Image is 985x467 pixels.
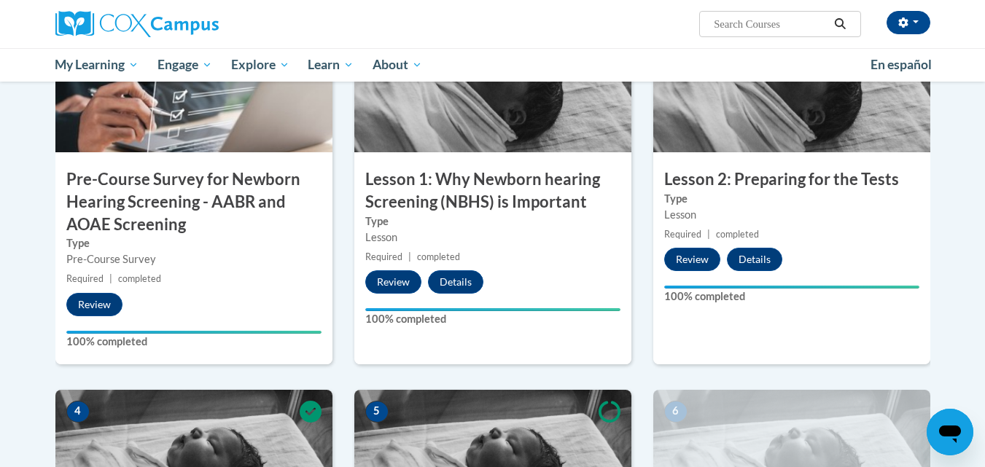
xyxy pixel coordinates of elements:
[55,56,139,74] span: My Learning
[664,401,688,423] span: 6
[664,289,919,305] label: 100% completed
[653,168,930,191] h3: Lesson 2: Preparing for the Tests
[46,48,149,82] a: My Learning
[365,213,620,229] label: Type
[716,229,759,240] span: completed
[727,248,782,271] button: Details
[365,311,620,327] label: 100% completed
[664,191,919,207] label: Type
[365,401,389,423] span: 5
[861,50,941,80] a: En español
[829,15,851,33] button: Search
[664,207,919,223] div: Lesson
[927,409,973,455] iframe: Button to launch messaging window, conversation in progress
[66,235,322,251] label: Type
[66,334,322,350] label: 100% completed
[55,11,332,37] a: Cox Campus
[365,251,402,262] span: Required
[34,48,952,82] div: Main menu
[365,308,620,311] div: Your progress
[365,229,620,246] div: Lesson
[231,56,289,74] span: Explore
[664,286,919,289] div: Your progress
[365,270,421,294] button: Review
[55,11,219,37] img: Cox Campus
[354,168,631,213] h3: Lesson 1: Why Newborn hearing Screening (NBHS) is Important
[707,229,710,240] span: |
[55,168,332,235] h3: Pre-Course Survey for Newborn Hearing Screening - AABR and AOAE Screening
[66,331,322,334] div: Your progress
[887,11,930,34] button: Account Settings
[408,251,411,262] span: |
[66,401,90,423] span: 4
[298,48,363,82] a: Learn
[222,48,299,82] a: Explore
[157,56,212,74] span: Engage
[373,56,422,74] span: About
[712,15,829,33] input: Search Courses
[118,273,161,284] span: completed
[363,48,432,82] a: About
[417,251,460,262] span: completed
[871,57,932,72] span: En español
[664,229,701,240] span: Required
[66,293,122,316] button: Review
[308,56,354,74] span: Learn
[109,273,112,284] span: |
[66,251,322,267] div: Pre-Course Survey
[664,248,720,271] button: Review
[428,270,483,294] button: Details
[148,48,222,82] a: Engage
[66,273,104,284] span: Required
